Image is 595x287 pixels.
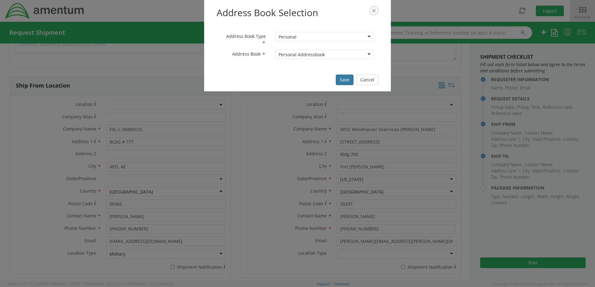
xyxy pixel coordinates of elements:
[279,34,297,40] div: Personal
[217,6,378,20] h2: Address Book Selection
[356,75,378,85] button: Cancel
[226,33,266,39] span: Address Book Type
[232,51,260,57] span: Address Book
[336,75,354,85] button: Save
[279,52,325,58] div: Personal Addressbook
